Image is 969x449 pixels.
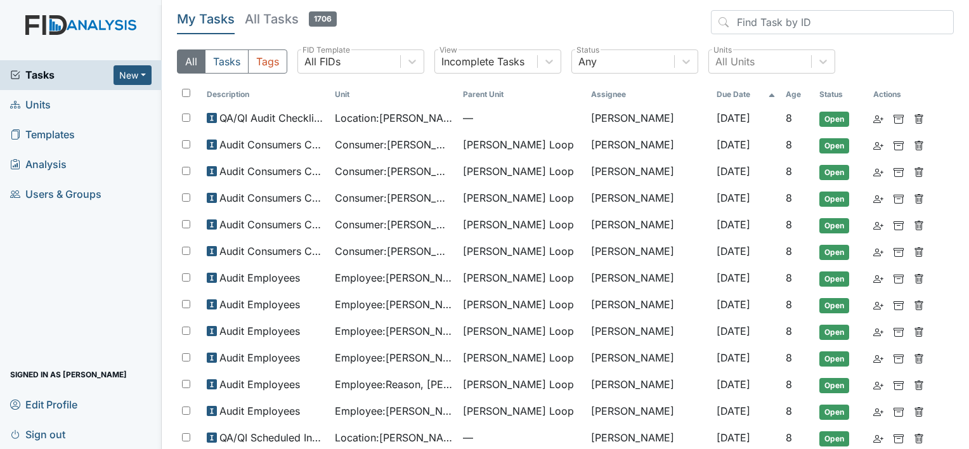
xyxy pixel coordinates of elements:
[245,10,337,28] h5: All Tasks
[219,217,325,232] span: Audit Consumers Charts
[717,218,750,231] span: [DATE]
[219,350,300,365] span: Audit Employees
[819,431,849,446] span: Open
[177,49,205,74] button: All
[248,49,287,74] button: Tags
[786,245,792,257] span: 8
[205,49,249,74] button: Tasks
[914,430,924,445] a: Delete
[10,424,65,444] span: Sign out
[914,377,924,392] a: Delete
[10,125,75,145] span: Templates
[463,164,574,179] span: [PERSON_NAME] Loop
[10,67,114,82] a: Tasks
[914,297,924,312] a: Delete
[586,212,712,238] td: [PERSON_NAME]
[335,217,453,232] span: Consumer : [PERSON_NAME]
[463,110,581,126] span: —
[819,245,849,260] span: Open
[219,244,325,259] span: Audit Consumers Charts
[586,185,712,212] td: [PERSON_NAME]
[717,112,750,124] span: [DATE]
[894,270,904,285] a: Archive
[309,11,337,27] span: 1706
[712,84,781,105] th: Toggle SortBy
[177,49,287,74] div: Type filter
[819,218,849,233] span: Open
[894,110,904,126] a: Archive
[10,365,127,384] span: Signed in as [PERSON_NAME]
[786,405,792,417] span: 8
[894,377,904,392] a: Archive
[819,351,849,367] span: Open
[819,165,849,180] span: Open
[819,405,849,420] span: Open
[335,297,453,312] span: Employee : [PERSON_NAME]'[PERSON_NAME]
[914,190,924,205] a: Delete
[914,137,924,152] a: Delete
[717,298,750,311] span: [DATE]
[219,110,325,126] span: QA/QI Audit Checklist (ICF)
[219,323,300,339] span: Audit Employees
[586,105,712,132] td: [PERSON_NAME]
[335,270,453,285] span: Employee : [PERSON_NAME]
[894,137,904,152] a: Archive
[914,164,924,179] a: Delete
[914,350,924,365] a: Delete
[717,192,750,204] span: [DATE]
[441,54,524,69] div: Incomplete Tasks
[463,297,574,312] span: [PERSON_NAME] Loop
[894,164,904,179] a: Archive
[202,84,330,105] th: Toggle SortBy
[914,403,924,419] a: Delete
[219,297,300,312] span: Audit Employees
[894,430,904,445] a: Archive
[786,112,792,124] span: 8
[786,378,792,391] span: 8
[114,65,152,85] button: New
[717,405,750,417] span: [DATE]
[335,244,453,259] span: Consumer : [PERSON_NAME]
[182,89,190,97] input: Toggle All Rows Selected
[814,84,868,105] th: Toggle SortBy
[463,137,574,152] span: [PERSON_NAME] Loop
[463,323,574,339] span: [PERSON_NAME] Loop
[894,190,904,205] a: Archive
[586,318,712,345] td: [PERSON_NAME]
[819,192,849,207] span: Open
[894,217,904,232] a: Archive
[868,84,932,105] th: Actions
[219,164,325,179] span: Audit Consumers Charts
[715,54,755,69] div: All Units
[786,431,792,444] span: 8
[335,137,453,152] span: Consumer : [PERSON_NAME]
[819,112,849,127] span: Open
[819,298,849,313] span: Open
[819,138,849,153] span: Open
[10,394,77,414] span: Edit Profile
[717,165,750,178] span: [DATE]
[781,84,815,105] th: Toggle SortBy
[894,350,904,365] a: Archive
[463,430,581,445] span: —
[717,245,750,257] span: [DATE]
[586,372,712,398] td: [PERSON_NAME]
[894,403,904,419] a: Archive
[177,10,235,28] h5: My Tasks
[586,84,712,105] th: Assignee
[10,95,51,115] span: Units
[335,323,453,339] span: Employee : [PERSON_NAME][GEOGRAPHIC_DATA]
[717,325,750,337] span: [DATE]
[894,297,904,312] a: Archive
[335,164,453,179] span: Consumer : [PERSON_NAME], Shekeyra
[914,270,924,285] a: Delete
[717,431,750,444] span: [DATE]
[786,138,792,151] span: 8
[335,350,453,365] span: Employee : [PERSON_NAME]
[463,377,574,392] span: [PERSON_NAME] Loop
[219,137,325,152] span: Audit Consumers Charts
[10,155,67,174] span: Analysis
[786,218,792,231] span: 8
[304,54,341,69] div: All FIDs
